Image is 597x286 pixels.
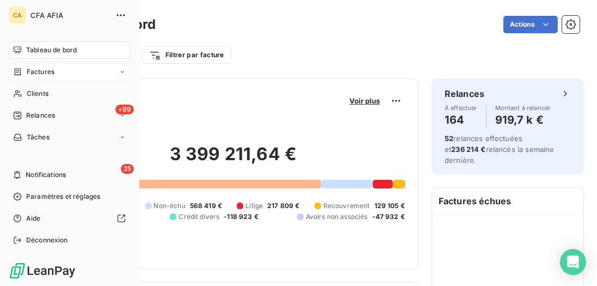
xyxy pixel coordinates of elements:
span: Relances [26,111,55,120]
span: CFA AFIA [30,11,109,20]
a: Paramètres et réglages [9,188,130,205]
span: Tâches [27,132,50,142]
span: Non-échu [154,201,186,211]
span: À effectuer [445,105,477,111]
h4: 919,7 k € [495,111,551,129]
span: Factures [27,67,54,77]
span: Aide [26,214,41,223]
span: Clients [27,89,48,99]
button: Actions [503,16,558,33]
span: 52 [445,134,453,143]
button: Voir plus [346,96,383,106]
div: Open Intercom Messenger [560,249,586,275]
span: -118 923 € [224,212,259,222]
span: +99 [115,105,134,114]
div: CA [9,7,26,24]
span: Déconnexion [26,235,68,245]
a: Tâches [9,129,130,146]
h6: Factures échues [432,188,583,214]
a: Factures [9,63,130,81]
button: Filtrer par facture [142,46,231,64]
h4: 164 [445,111,477,129]
span: 236 214 € [451,145,485,154]
span: 217 809 € [267,201,299,211]
span: Litige [245,201,263,211]
span: Montant à relancer [495,105,551,111]
h6: Relances [445,87,484,100]
span: Notifications [26,170,66,180]
h2: 3 399 211,64 € [61,143,405,176]
span: Voir plus [349,96,380,105]
span: 568 419 € [190,201,222,211]
span: Crédit divers [179,212,219,222]
a: +99Relances [9,107,130,124]
a: Aide [9,210,130,227]
span: Tableau de bord [26,45,77,55]
span: Avoirs non associés [306,212,368,222]
a: Tableau de bord [9,41,130,59]
span: -47 932 € [372,212,405,222]
span: Paramètres et réglages [26,192,100,202]
img: Logo LeanPay [9,262,76,279]
span: 25 [121,164,134,174]
span: 129 105 € [374,201,405,211]
span: relances effectuées et relancés la semaine dernière. [445,134,555,165]
span: Recouvrement [323,201,370,211]
a: Clients [9,85,130,102]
